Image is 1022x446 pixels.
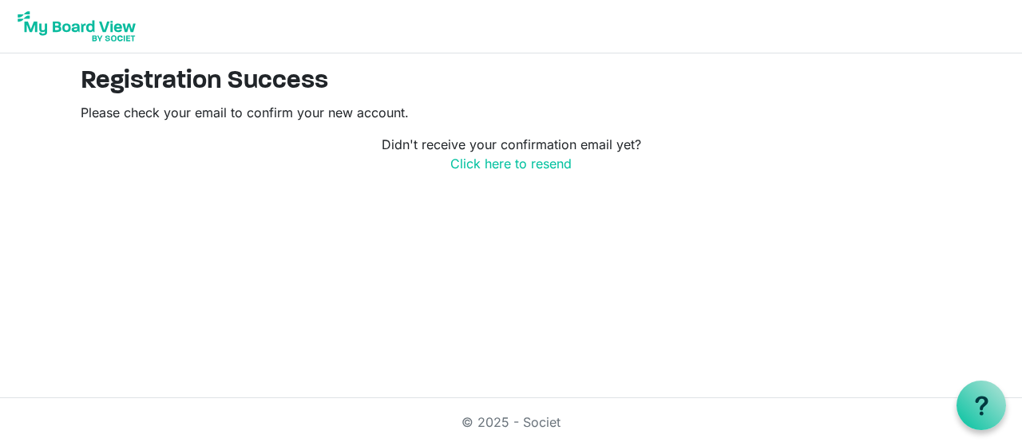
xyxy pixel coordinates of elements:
[461,414,561,430] a: © 2025 - Societ
[450,156,572,172] a: Click here to resend
[81,135,941,173] p: Didn't receive your confirmation email yet?
[81,103,941,122] p: Please check your email to confirm your new account.
[13,6,141,46] img: My Board View Logo
[81,66,941,97] h2: Registration Success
